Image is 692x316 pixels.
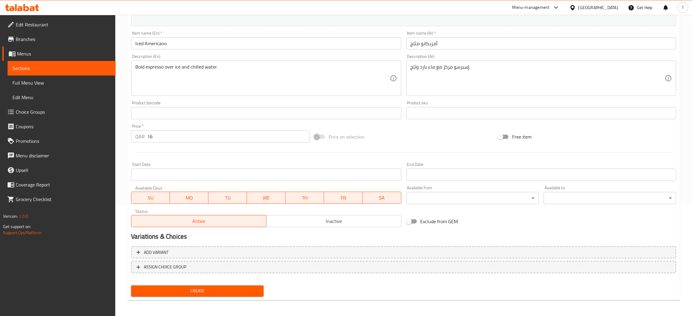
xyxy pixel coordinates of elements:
[8,90,116,105] a: Edit Menu
[2,148,116,163] a: Menu disclaimer
[136,287,259,295] span: Create
[288,193,322,202] span: TH
[131,261,676,273] button: ASSIGN CHOICE GROUP
[363,192,401,204] button: SA
[2,17,116,32] a: Edit Restaurant
[12,94,111,101] span: Edit Menu
[19,212,28,220] span: 1.0.0
[2,32,116,46] a: Branches
[420,218,458,225] span: Exclude from GEM
[326,193,360,202] span: FR
[135,133,145,140] p: QAR
[131,37,401,49] input: Enter name En
[144,263,186,271] span: ASSIGN CHOICE GROUP
[144,249,168,256] span: Add variant
[2,46,116,61] a: Menus
[512,4,550,11] div: Menu-management
[211,193,245,202] span: TU
[2,177,116,192] a: Coverage Report
[134,193,167,202] span: SU
[578,4,618,11] div: [GEOGRAPHIC_DATA]
[2,134,116,148] a: Promotions
[147,130,309,143] input: Please enter price
[17,50,111,57] span: Menus
[131,246,676,259] button: Add variant
[2,192,116,207] a: Grocery Checklist
[285,192,324,204] button: TH
[172,193,206,202] span: MO
[135,64,390,93] textarea: Bold espresso over ice and chilled water.
[406,37,676,49] input: Enter name Ar
[266,215,401,227] button: Inactive
[3,229,42,237] a: Support.OpsPlatform
[131,215,266,227] button: Active
[16,108,111,116] span: Choice Groups
[2,119,116,134] a: Coupons
[365,193,399,202] span: SA
[170,192,208,204] button: MO
[16,166,111,174] span: Upsell
[131,285,264,297] button: Create
[3,212,18,220] span: Version:
[247,192,285,204] button: WE
[12,79,111,86] span: Full Menu View
[406,107,676,119] input: Please enter product sku
[16,123,111,130] span: Coupons
[512,133,532,140] span: Free item
[16,35,111,43] span: Branches
[208,192,247,204] button: TU
[16,137,111,145] span: Promotions
[16,152,111,159] span: Menu disclaimer
[329,133,364,140] span: Price on selection
[12,65,111,72] span: Sections
[131,232,676,241] h2: Variations & Choices
[131,192,170,204] button: SU
[3,223,31,230] span: Get support on:
[682,4,684,11] span: T
[16,181,111,188] span: Coverage Report
[16,21,111,28] span: Edit Restaurant
[2,105,116,119] a: Choice Groups
[269,217,399,226] span: Inactive
[8,76,116,90] a: Full Menu View
[131,107,401,119] input: Please enter product barcode
[134,217,264,226] span: Active
[2,163,116,177] a: Upsell
[249,193,283,202] span: WE
[410,64,665,93] textarea: إسبرسو مركز مع ماء بارد وثلج.
[324,192,363,204] button: FR
[406,192,539,204] div: ​
[544,192,676,204] div: ​
[16,196,111,203] span: Grocery Checklist
[8,61,116,76] a: Sections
